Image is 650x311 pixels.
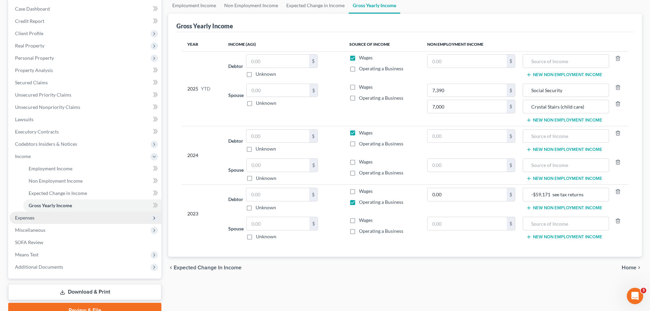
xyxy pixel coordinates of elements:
th: Source of Income [344,38,422,51]
div: Gross Yearly Income [176,22,233,30]
span: Operating a Business [359,66,403,71]
a: Expected Change in Income [23,187,161,199]
input: 0.00 [246,130,309,143]
span: Lawsuits [15,116,33,122]
span: Additional Documents [15,264,63,270]
button: New Non Employment Income [526,72,602,77]
span: 3 [641,288,646,293]
input: 0.00 [428,188,507,201]
a: Unsecured Priority Claims [10,89,161,101]
label: Unknown [256,233,276,240]
span: Wages [359,188,373,194]
span: Income [15,153,31,159]
div: $ [507,84,515,97]
input: Source of Income [526,100,605,113]
i: chevron_left [168,265,174,270]
th: Year [182,38,223,51]
th: Non Employment Income [422,38,628,51]
button: New Non Employment Income [526,117,602,123]
input: Source of Income [526,55,605,68]
label: Spouse [228,225,244,232]
div: $ [507,159,515,172]
div: $ [309,55,317,68]
a: Lawsuits [10,113,161,126]
label: Unknown [256,145,276,152]
input: Source of Income [526,130,605,143]
div: 2025 [187,54,217,123]
input: Source of Income [526,188,605,201]
input: 0.00 [428,217,507,230]
button: chevron_left Expected Change in Income [168,265,242,270]
iframe: Intercom live chat [627,288,643,304]
div: $ [309,130,317,143]
span: Operating a Business [359,228,403,234]
input: 0.00 [247,217,309,230]
div: $ [309,159,318,172]
span: Wages [359,130,373,136]
label: Spouse [228,166,244,173]
label: Unknown [256,175,276,182]
label: Unknown [256,204,276,211]
input: Source of Income [526,217,605,230]
a: Executory Contracts [10,126,161,138]
span: YTD [201,85,211,92]
button: New Non Employment Income [526,147,602,152]
a: Secured Claims [10,76,161,89]
span: Home [622,265,636,270]
a: Gross Yearly Income [23,199,161,212]
span: Personal Property [15,55,54,61]
input: 0.00 [247,159,309,172]
span: Unsecured Nonpriority Claims [15,104,80,110]
span: Expected Change in Income [29,190,87,196]
span: Operating a Business [359,141,403,146]
a: Unsecured Nonpriority Claims [10,101,161,113]
div: 2023 [187,188,217,240]
a: Non Employment Income [23,175,161,187]
input: 0.00 [428,159,507,172]
span: Case Dashboard [15,6,50,12]
span: Means Test [15,252,39,257]
span: Expenses [15,215,34,221]
span: Gross Yearly Income [29,202,72,208]
span: Wages [359,217,373,223]
input: 0.00 [247,84,309,97]
span: Operating a Business [359,199,403,205]
a: Download & Print [8,284,161,300]
span: Codebtors Insiders & Notices [15,141,77,147]
a: Property Analysis [10,64,161,76]
input: 0.00 [246,188,309,201]
div: $ [507,55,515,68]
i: chevron_right [636,265,642,270]
div: $ [507,100,515,113]
a: SOFA Review [10,236,161,249]
div: $ [507,217,515,230]
input: 0.00 [428,100,507,113]
label: Debtor [228,196,243,203]
span: Client Profile [15,30,43,36]
label: Debtor [228,137,243,144]
input: Source of Income [526,84,605,97]
label: Spouse [228,91,244,99]
span: Miscellaneous [15,227,45,233]
div: 2024 [187,129,217,182]
span: Operating a Business [359,95,403,101]
span: Secured Claims [15,80,48,85]
span: Wages [359,55,373,60]
div: $ [507,130,515,143]
input: 0.00 [428,55,507,68]
button: New Non Employment Income [526,205,602,211]
span: Unsecured Priority Claims [15,92,71,98]
div: $ [309,84,318,97]
span: SOFA Review [15,239,43,245]
a: Employment Income [23,162,161,175]
div: $ [507,188,515,201]
span: Executory Contracts [15,129,59,135]
input: 0.00 [428,130,507,143]
span: Property Analysis [15,67,53,73]
span: Non Employment Income [29,178,83,184]
button: Home chevron_right [622,265,642,270]
div: $ [309,188,317,201]
label: Unknown [256,100,276,107]
span: Employment Income [29,166,72,171]
span: Credit Report [15,18,44,24]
